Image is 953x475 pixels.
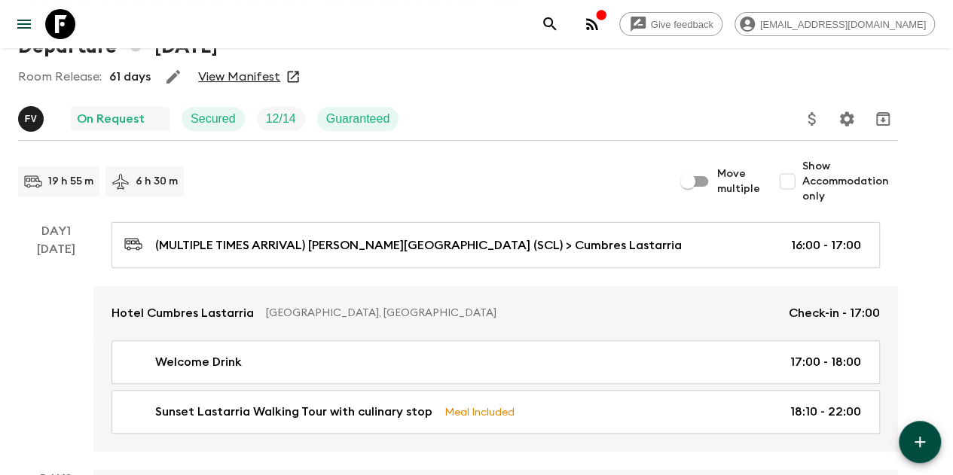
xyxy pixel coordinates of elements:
p: 61 days [109,68,151,86]
span: Francisco Valero [18,111,47,123]
p: 19 h 55 m [48,174,93,189]
p: Hotel Cumbres Lastarria [111,304,254,322]
div: Secured [182,107,245,131]
span: Show Accommodation only [802,159,898,204]
button: menu [9,9,39,39]
div: [DATE] [37,240,75,452]
a: Give feedback [619,12,722,36]
span: Move multiple [717,166,760,196]
button: Update Price, Early Bird Discount and Costs [797,104,827,134]
p: [GEOGRAPHIC_DATA], [GEOGRAPHIC_DATA] [266,306,777,321]
p: Room Release: [18,68,102,86]
button: Settings [832,104,862,134]
p: 16:00 - 17:00 [791,236,861,254]
p: (MULTIPLE TIMES ARRIVAL) [PERSON_NAME][GEOGRAPHIC_DATA] (SCL) > Cumbres Lastarria [155,236,682,254]
p: F V [25,113,38,125]
a: Hotel Cumbres Lastarria[GEOGRAPHIC_DATA], [GEOGRAPHIC_DATA]Check-in - 17:00 [93,286,898,340]
a: (MULTIPLE TIMES ARRIVAL) [PERSON_NAME][GEOGRAPHIC_DATA] (SCL) > Cumbres Lastarria16:00 - 17:00 [111,222,880,268]
p: Guaranteed [326,110,390,128]
button: Archive (Completed, Cancelled or Unsynced Departures only) [868,104,898,134]
p: 18:10 - 22:00 [790,403,861,421]
button: search adventures [535,9,565,39]
p: Day 1 [18,222,93,240]
p: 12 / 14 [266,110,296,128]
span: Give feedback [643,19,722,30]
div: Trip Fill [257,107,305,131]
p: Welcome Drink [155,353,242,371]
p: Check-in - 17:00 [789,304,880,322]
a: View Manifest [198,69,280,84]
span: [EMAIL_ADDRESS][DOMAIN_NAME] [752,19,934,30]
button: FV [18,106,47,132]
a: Welcome Drink17:00 - 18:00 [111,340,880,384]
p: 17:00 - 18:00 [790,353,861,371]
p: On Request [77,110,145,128]
p: Sunset Lastarria Walking Tour with culinary stop [155,403,432,421]
p: 6 h 30 m [136,174,178,189]
a: Sunset Lastarria Walking Tour with culinary stopMeal Included18:10 - 22:00 [111,390,880,434]
p: Meal Included [444,403,515,420]
p: Secured [191,110,236,128]
div: [EMAIL_ADDRESS][DOMAIN_NAME] [735,12,935,36]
